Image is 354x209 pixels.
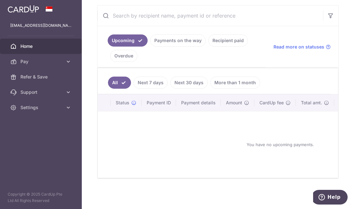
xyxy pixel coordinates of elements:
[170,77,208,89] a: Next 30 days
[150,34,206,47] a: Payments on the way
[210,77,260,89] a: More than 1 month
[97,5,323,26] input: Search by recipient name, payment id or reference
[20,58,63,65] span: Pay
[226,100,242,106] span: Amount
[176,94,221,111] th: Payment details
[134,77,168,89] a: Next 7 days
[301,100,322,106] span: Total amt.
[313,190,348,206] iframe: Opens a widget where you can find more information
[8,5,39,13] img: CardUp
[273,44,331,50] a: Read more on statuses
[259,100,284,106] span: CardUp fee
[110,50,137,62] a: Overdue
[20,43,63,49] span: Home
[108,77,131,89] a: All
[208,34,248,47] a: Recipient paid
[116,100,129,106] span: Status
[108,34,148,47] a: Upcoming
[20,89,63,95] span: Support
[20,104,63,111] span: Settings
[10,22,72,29] p: [EMAIL_ADDRESS][DOMAIN_NAME]
[20,74,63,80] span: Refer & Save
[273,44,324,50] span: Read more on statuses
[142,94,176,111] th: Payment ID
